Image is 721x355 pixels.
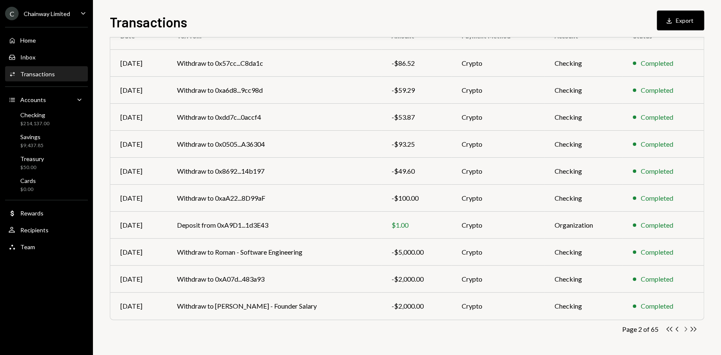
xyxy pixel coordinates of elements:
[452,185,544,212] td: Crypto
[20,120,49,127] div: $214,137.00
[544,131,623,158] td: Checking
[544,104,623,131] td: Checking
[20,133,44,140] div: Savings
[20,186,36,193] div: $0.00
[544,266,623,293] td: Checking
[640,85,673,95] div: Completed
[5,109,88,129] a: Checking$214,137.00
[20,54,35,61] div: Inbox
[544,293,623,320] td: Checking
[5,7,19,20] div: C
[544,212,623,239] td: Organization
[120,112,157,122] div: [DATE]
[167,104,381,131] td: Withdraw to 0xdd7c...0accf4
[622,325,658,333] div: Page 2 of 65
[5,92,88,107] a: Accounts
[392,112,441,122] div: -$53.87
[5,49,88,65] a: Inbox
[452,158,544,185] td: Crypto
[5,222,88,237] a: Recipients
[167,266,381,293] td: Withdraw to 0xA07d...483a93
[640,58,673,68] div: Completed
[544,50,623,77] td: Checking
[120,301,157,311] div: [DATE]
[20,243,35,250] div: Team
[20,210,44,217] div: Rewards
[20,37,36,44] div: Home
[657,11,704,30] button: Export
[392,58,441,68] div: -$86.52
[640,220,673,230] div: Completed
[452,50,544,77] td: Crypto
[452,239,544,266] td: Crypto
[5,32,88,48] a: Home
[5,205,88,221] a: Rewards
[452,131,544,158] td: Crypto
[544,185,623,212] td: Checking
[167,239,381,266] td: Withdraw to Roman - Software Engineering
[392,193,441,203] div: -$100.00
[20,70,55,78] div: Transactions
[120,58,157,68] div: [DATE]
[20,155,44,162] div: Treasury
[20,226,49,234] div: Recipients
[167,77,381,104] td: Withdraw to 0xa6d8...9cc98d
[167,131,381,158] td: Withdraw to 0x0505...A36304
[392,247,441,257] div: -$5,000.00
[20,177,36,184] div: Cards
[452,266,544,293] td: Crypto
[167,293,381,320] td: Withdraw to [PERSON_NAME] - Founder Salary
[5,66,88,81] a: Transactions
[640,166,673,176] div: Completed
[20,164,44,171] div: $50.00
[640,193,673,203] div: Completed
[5,153,88,173] a: Treasury$50.00
[452,212,544,239] td: Crypto
[544,239,623,266] td: Checking
[392,301,441,311] div: -$2,000.00
[452,104,544,131] td: Crypto
[24,10,70,17] div: Chainway Limited
[544,158,623,185] td: Checking
[452,293,544,320] td: Crypto
[640,139,673,149] div: Completed
[640,112,673,122] div: Completed
[20,96,46,103] div: Accounts
[5,131,88,151] a: Savings$9,437.85
[640,247,673,257] div: Completed
[392,220,441,230] div: $1.00
[120,274,157,284] div: [DATE]
[167,185,381,212] td: Withdraw to 0xaA22...8D99aF
[640,274,673,284] div: Completed
[20,111,49,118] div: Checking
[120,247,157,257] div: [DATE]
[110,13,187,30] h1: Transactions
[120,139,157,149] div: [DATE]
[392,274,441,284] div: -$2,000.00
[452,77,544,104] td: Crypto
[544,77,623,104] td: Checking
[120,85,157,95] div: [DATE]
[5,239,88,254] a: Team
[392,85,441,95] div: -$59.29
[120,193,157,203] div: [DATE]
[392,166,441,176] div: -$49.60
[167,158,381,185] td: Withdraw to 0x8692...14b197
[167,212,381,239] td: Deposit from 0xA9D1...1d3E43
[392,139,441,149] div: -$93.25
[120,220,157,230] div: [DATE]
[120,166,157,176] div: [DATE]
[640,301,673,311] div: Completed
[20,142,44,149] div: $9,437.85
[167,50,381,77] td: Withdraw to 0x57cc...C8da1c
[5,175,88,195] a: Cards$0.00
